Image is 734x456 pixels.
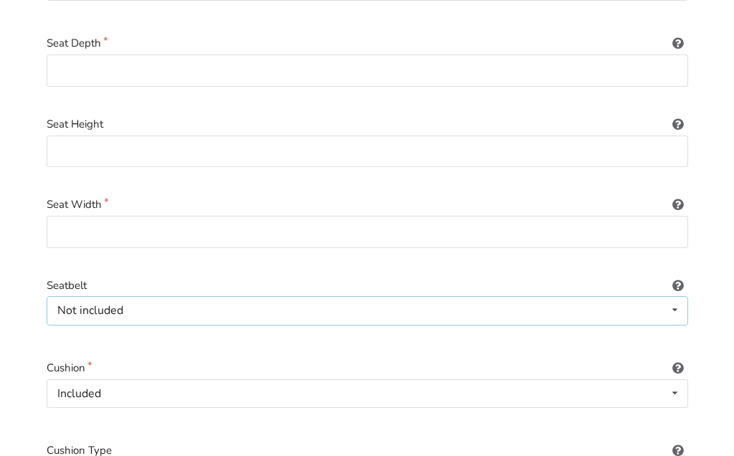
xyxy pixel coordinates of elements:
[47,360,688,376] label: Cushion
[57,305,123,316] div: Not included
[47,116,688,133] label: Seat Height
[47,35,688,52] label: Seat Depth
[47,277,688,294] label: Seatbelt
[47,196,688,213] label: Seat Width
[57,388,101,399] div: Included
